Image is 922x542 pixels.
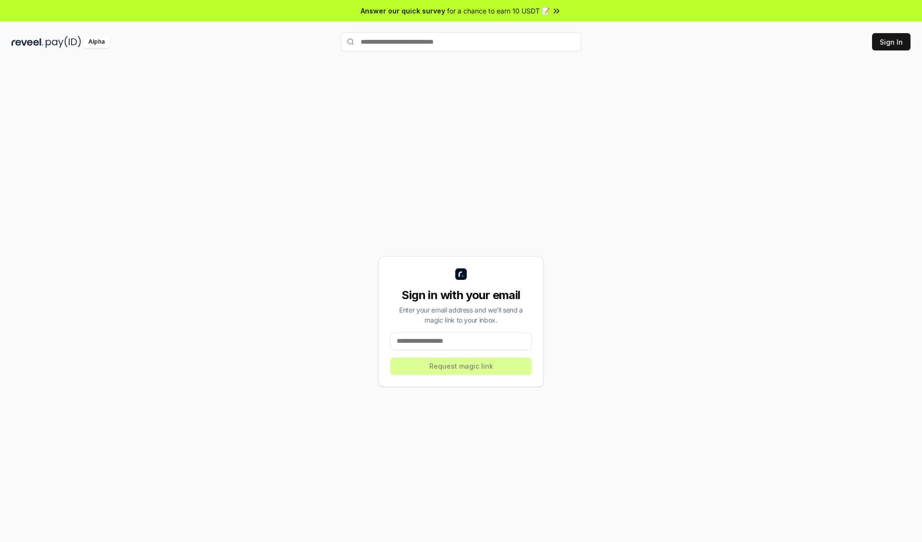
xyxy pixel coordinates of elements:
img: reveel_dark [12,36,44,48]
span: for a chance to earn 10 USDT 📝 [447,6,550,16]
div: Alpha [83,36,110,48]
img: pay_id [46,36,81,48]
span: Answer our quick survey [361,6,445,16]
div: Enter your email address and we’ll send a magic link to your inbox. [390,305,532,325]
div: Sign in with your email [390,288,532,303]
img: logo_small [455,268,467,280]
button: Sign In [872,33,910,50]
